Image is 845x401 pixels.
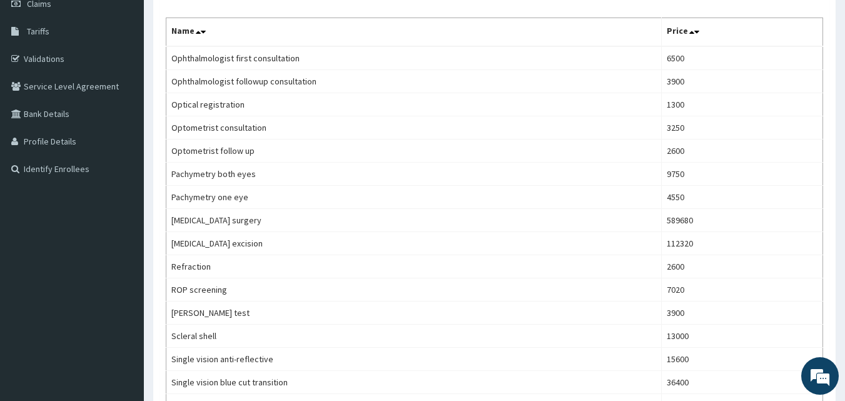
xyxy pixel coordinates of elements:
[662,232,823,255] td: 112320
[662,140,823,163] td: 2600
[166,348,662,371] td: Single vision anti-reflective
[23,63,51,94] img: d_794563401_company_1708531726252_794563401
[166,278,662,302] td: ROP screening
[166,302,662,325] td: [PERSON_NAME] test
[662,348,823,371] td: 15600
[662,46,823,70] td: 6500
[662,163,823,186] td: 9750
[662,371,823,394] td: 36400
[662,209,823,232] td: 589680
[662,116,823,140] td: 3250
[662,18,823,47] th: Price
[662,278,823,302] td: 7020
[166,46,662,70] td: Ophthalmologist first consultation
[662,93,823,116] td: 1300
[166,140,662,163] td: Optometrist follow up
[166,186,662,209] td: Pachymetry one eye
[166,325,662,348] td: Scleral shell
[166,255,662,278] td: Refraction
[662,302,823,325] td: 3900
[662,186,823,209] td: 4550
[166,163,662,186] td: Pachymetry both eyes
[166,93,662,116] td: Optical registration
[166,232,662,255] td: [MEDICAL_DATA] excision
[662,325,823,348] td: 13000
[166,209,662,232] td: [MEDICAL_DATA] surgery
[662,255,823,278] td: 2600
[166,371,662,394] td: Single vision blue cut transition
[73,121,173,247] span: We're online!
[166,18,662,47] th: Name
[27,26,49,37] span: Tariffs
[166,70,662,93] td: Ophthalmologist followup consultation
[65,70,210,86] div: Chat with us now
[166,116,662,140] td: Optometrist consultation
[662,70,823,93] td: 3900
[205,6,235,36] div: Minimize live chat window
[6,268,238,312] textarea: Type your message and hit 'Enter'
